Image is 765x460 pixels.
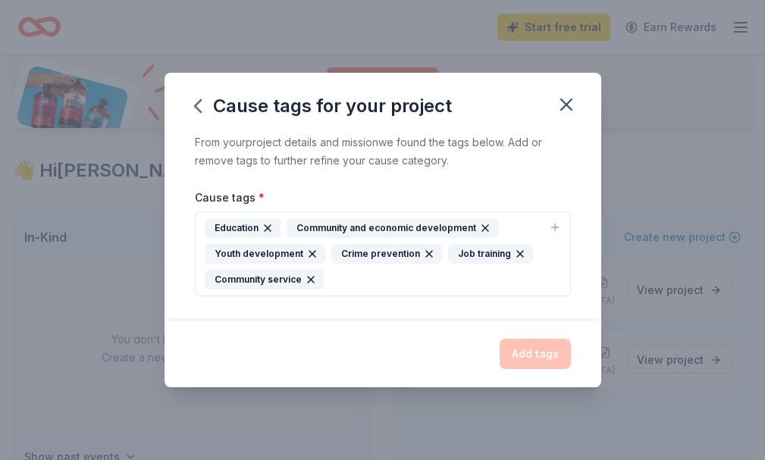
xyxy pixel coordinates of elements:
[331,244,442,264] div: Crime prevention
[195,94,452,118] div: Cause tags for your project
[205,270,324,289] div: Community service
[195,133,571,170] div: From your project details and mission we found the tags below. Add or remove tags to further refi...
[287,218,498,238] div: Community and economic development
[205,218,281,238] div: Education
[205,244,325,264] div: Youth development
[195,190,265,205] label: Cause tags
[195,211,571,296] button: EducationCommunity and economic developmentYouth developmentCrime preventionJob trainingCommunity...
[448,244,533,264] div: Job training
